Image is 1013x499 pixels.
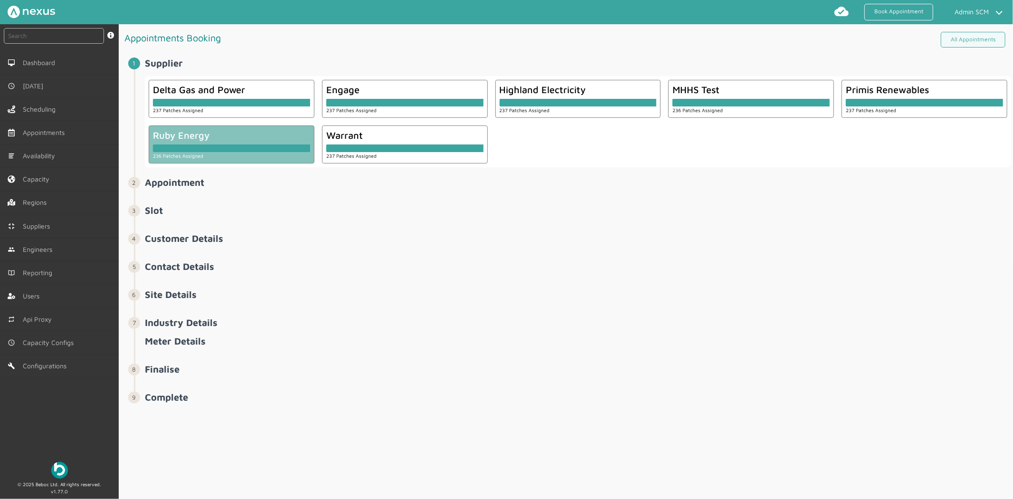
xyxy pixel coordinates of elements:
[145,317,1011,328] h2: Industry Details
[153,130,310,141] div: Ruby Energy
[145,177,1011,188] h2: Appointment ️️️
[8,175,15,183] img: capacity-left-menu.svg
[326,107,377,113] small: 237 Patches Assigned
[8,199,15,206] img: regions.left-menu.svg
[672,84,830,95] div: MHHS Test
[846,107,896,113] small: 237 Patches Assigned
[8,222,15,230] img: md-contract.svg
[145,233,1011,244] h2: Customer Details ️️️
[23,106,59,113] span: Scheduling
[326,153,377,159] small: 237 Patches Assigned
[8,339,15,346] img: md-time.svg
[8,59,15,67] img: md-desktop.svg
[23,82,47,90] span: [DATE]
[153,153,203,159] small: 236 Patches Assigned
[145,58,1011,68] h2: Supplier ️️️
[23,222,54,230] span: Suppliers
[153,107,203,113] small: 237 Patches Assigned
[23,316,56,323] span: Api Proxy
[8,269,15,277] img: md-book.svg
[23,246,56,253] span: Engineers
[500,84,657,95] div: Highland Electricity
[145,336,1011,346] h2: Meter Details
[8,82,15,90] img: md-time.svg
[23,199,50,206] span: Regions
[145,392,1011,403] h2: Complete
[8,362,15,370] img: md-build.svg
[153,84,310,95] div: Delta Gas and Power
[500,107,550,113] small: 237 Patches Assigned
[864,4,933,20] a: Book Appointment
[326,130,483,141] div: Warrant
[23,152,59,160] span: Availability
[941,32,1005,48] a: All Appointments
[834,4,849,19] img: md-cloud-done.svg
[8,106,15,113] img: scheduling-left-menu.svg
[326,84,483,95] div: Engage
[846,84,1003,95] div: Primis Renewables
[4,28,104,44] input: Search by: Ref, PostCode, MPAN, MPRN, Account, Customer
[8,129,15,136] img: appointments-left-menu.svg
[8,316,15,323] img: md-repeat.svg
[23,175,53,183] span: Capacity
[145,289,1011,300] h2: Site Details
[8,152,15,160] img: md-list.svg
[23,292,43,300] span: Users
[23,339,77,346] span: Capacity Configs
[23,269,56,277] span: Reporting
[145,261,1011,272] h2: Contact Details
[8,246,15,253] img: md-people.svg
[8,6,55,18] img: Nexus
[23,59,59,67] span: Dashboard
[8,292,15,300] img: user-left-menu.svg
[124,28,568,48] h1: Appointments Booking
[672,107,723,113] small: 236 Patches Assigned
[145,364,1011,374] h2: Finalise
[23,362,70,370] span: Configurations
[145,205,1011,216] h2: Slot ️️️
[51,462,68,479] img: Beboc Logo
[23,129,68,136] span: Appointments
